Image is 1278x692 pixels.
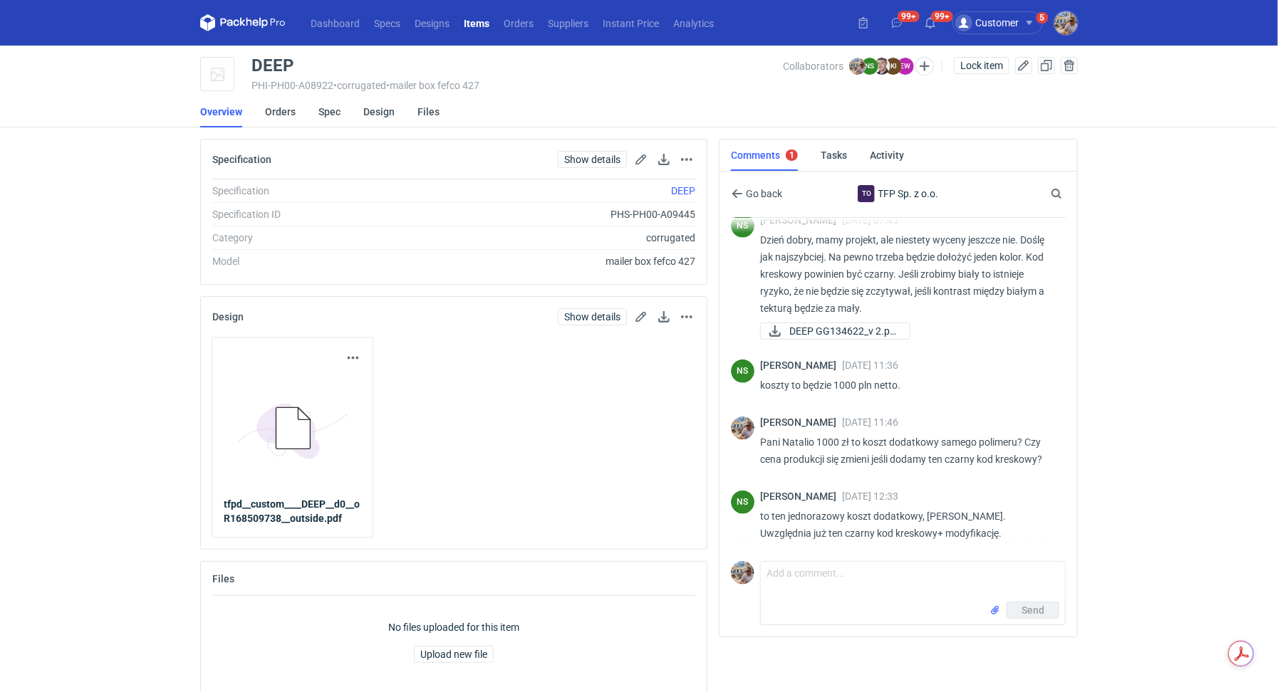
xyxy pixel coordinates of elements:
[731,214,754,238] div: Natalia Stępak
[760,323,910,340] a: DEEP GG134622_v 2.pd...
[870,140,904,171] a: Activity
[1048,185,1093,202] input: Search
[783,61,843,72] span: Collaborators
[251,57,293,74] div: DEEP
[858,185,875,202] div: TFP Sp. z o.o.
[842,416,898,428] span: [DATE] 11:46
[842,214,898,226] span: [DATE] 07:43
[417,96,440,127] a: Files
[200,96,242,127] a: Overview
[420,649,487,659] span: Upload new file
[760,360,842,371] span: [PERSON_NAME]
[731,140,798,171] a: Comments1
[842,491,898,502] span: [DATE] 12:33
[885,58,902,75] figcaption: KI
[1038,57,1055,74] button: Duplicate Item
[457,14,497,31] a: Items
[212,154,271,165] h2: Specification
[731,491,754,514] div: Natalia Stępak
[760,416,842,428] span: [PERSON_NAME]
[386,80,479,91] span: • mailer box fefco 427
[212,573,234,584] h2: Files
[345,350,362,367] button: Actions
[303,14,367,31] a: Dashboard
[318,96,341,127] a: Spec
[789,150,794,160] div: 1
[596,14,666,31] a: Instant Price
[873,58,890,75] img: Maciej Sikora
[731,185,783,202] button: Go back
[414,646,494,663] button: Upload new file
[760,214,842,226] span: [PERSON_NAME]
[1061,57,1078,74] button: Delete item
[678,308,695,325] button: Actions
[678,151,695,168] button: Actions
[955,14,1019,31] div: Customer
[666,14,721,31] a: Analytics
[212,254,405,268] div: Model
[789,323,898,339] span: DEEP GG134622_v 2.pd...
[212,311,244,323] h2: Design
[731,561,754,584] img: Michał Palasek
[1015,57,1032,74] button: Edit item
[558,308,627,325] a: Show details
[731,360,754,383] figcaption: NS
[842,360,898,371] span: [DATE] 11:36
[655,308,672,325] button: Download design
[760,491,842,502] span: [PERSON_NAME]
[1022,605,1044,615] span: Send
[743,189,782,199] span: Go back
[897,58,914,75] figcaption: EW
[760,377,1054,394] p: koszty to będzie 1000 pln netto.
[919,11,942,34] button: 99+
[407,14,457,31] a: Designs
[224,499,360,525] strong: tfpd__custom____DEEP__d0__oR168509738__outside.pdf
[760,508,1054,542] p: to ten jednorazowy koszt dodatkowy, [PERSON_NAME]. Uwzględnia już ten czarny kod kreskowy+ modyfi...
[915,57,934,75] button: Edit collaborators
[405,231,695,245] div: corrugated
[200,14,286,31] svg: Packhelp Pro
[760,231,1054,317] p: Dzień dobry, mamy projekt, ale niestety wyceny jeszcze nie. Doślę jak najszybciej. Na pewno trzeb...
[224,498,362,526] a: tfpd__custom____DEEP__d0__oR168509738__outside.pdf
[821,140,847,171] a: Tasks
[960,61,1003,70] span: Lock item
[858,185,875,202] figcaption: To
[954,57,1009,74] button: Lock item
[251,80,783,91] div: PHI-PH00-A08922
[655,151,672,168] button: Download specification
[265,96,296,127] a: Orders
[405,207,695,221] div: PHS-PH00-A09445
[731,214,754,238] figcaption: NS
[333,80,386,91] span: • corrugated
[829,185,968,202] div: TFP Sp. z o.o.
[541,14,596,31] a: Suppliers
[671,185,695,196] a: DEEP
[731,491,754,514] figcaption: NS
[760,434,1054,468] p: Pani Natalio 1000 zł to koszt dodatkowy samego polimeru? Czy cena produkcji się zmieni jeśli doda...
[849,58,866,75] img: Michał Palasek
[731,416,754,440] img: Michał Palasek
[731,360,754,383] div: Natalia Stępak
[861,58,878,75] figcaption: NS
[405,254,695,268] div: mailer box fefco 427
[1007,602,1059,619] button: Send
[363,96,395,127] a: Design
[633,151,650,168] button: Edit spec
[212,184,405,198] div: Specification
[212,207,405,221] div: Specification ID
[388,620,519,634] p: No files uploaded for this item
[952,11,1054,34] button: Customer5
[885,11,908,34] button: 99+
[497,14,541,31] a: Orders
[1054,11,1078,35] img: Michał Palasek
[1040,13,1045,23] div: 5
[760,323,903,340] div: DEEP GG134622_v 2.pdf
[367,14,407,31] a: Specs
[558,151,627,168] a: Show details
[212,231,405,245] div: Category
